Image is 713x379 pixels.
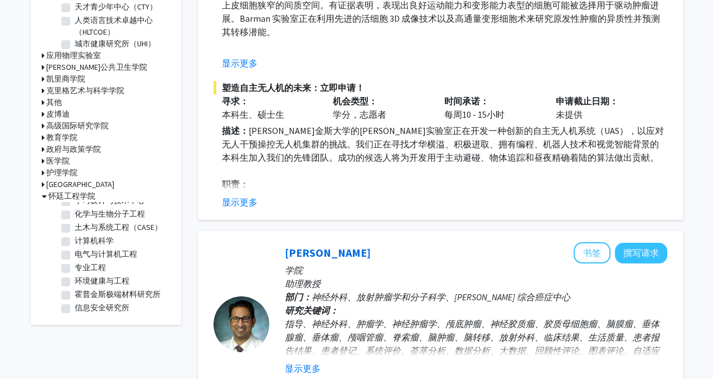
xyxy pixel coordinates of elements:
font: 高级国际研究学院 [46,121,109,131]
font: 研究关键词： [285,305,338,316]
font: 专业工程 [75,262,106,272]
font: 未提供 [556,109,583,120]
font: 信息安全研究所 [75,303,129,313]
font: 土木与系统工程（CASE） [75,222,162,232]
font: 电气与计算机工程 [75,249,137,259]
button: 显示更多 [285,362,321,375]
font: 时间承诺： [444,95,489,107]
font: 助理教授 [285,278,321,289]
font: 塑造自主无人机的未来：立即申请！ [222,82,365,93]
font: [PERSON_NAME]金斯大学的[PERSON_NAME]实验室正在开发一种创新的自主无人机系统（UAS），以应对无人干预操控无人机集群的挑战。我们正在寻找才华横溢、积极进取、拥有编程、机器... [222,125,664,163]
font: 申请截止日期： [556,95,618,107]
font: 显示更多 [222,57,258,69]
font: 医学院 [46,156,70,166]
font: 天才青少年中心（CTY） [75,2,157,12]
font: 人类语言技术卓越中心（HLTCOE） [75,15,153,37]
font: 应用物理实验室 [46,50,101,60]
a: [PERSON_NAME] [285,246,371,260]
font: 凯里商学院 [46,74,85,84]
font: 显示更多 [222,196,258,208]
font: 每周10 - 15小时 [444,109,505,120]
font: 部门： [285,291,312,303]
font: 城市健康研究所（UHI） [75,39,156,49]
button: 显示更多 [222,56,258,70]
font: 霍普金斯极端材料研究所 [75,289,161,299]
font: 学分，志愿者 [333,109,386,120]
font: 其他 [46,97,62,107]
font: 护理学院 [46,167,77,177]
font: [PERSON_NAME]公共卫生学院 [46,62,147,72]
font: 教育学院 [46,132,77,142]
button: 将 Raj Mukherjee 添加到书签 [574,242,610,263]
font: 化学与生物分子工程 [75,209,145,219]
font: 克里格艺术与科学学院 [46,85,124,95]
button: 显示更多 [222,195,258,209]
font: 职责： [222,179,249,190]
font: 计算机科学 [75,236,114,246]
font: 机会类型： [333,95,377,107]
button: 向 Raj Mukherjee 撰写请求 [615,243,667,263]
font: 指导、神经外科、肿瘤学、神经肿瘤学、颅底肿瘤、神经胶质瘤、胶质母细胞瘤、脑膜瘤、垂体腺瘤、垂体瘤、颅咽管瘤、脊索瘤、脑肿瘤、脑转移、放射外科、临床结果、生活质量、患者报告结果、患者登记、系统评价... [285,318,659,370]
font: 神经外科、放射肿瘤学和分子科学、[PERSON_NAME] 综合癌症中心 [312,291,570,303]
font: 皮博迪 [46,109,70,119]
font: 政府与政策学院 [46,144,101,154]
font: 学院 [285,265,303,276]
iframe: 聊天 [8,329,47,371]
font: [GEOGRAPHIC_DATA] [46,179,114,189]
font: 书签 [583,247,601,258]
font: 描述： [222,125,249,136]
font: 撰写请求 [623,247,659,258]
font: 寻求： [222,95,249,107]
font: 怀廷工程学院 [48,191,95,201]
font: 显示更多 [285,363,321,374]
font: 环境健康与工程 [75,276,129,286]
font: 本科生、硕士生 [222,109,284,120]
